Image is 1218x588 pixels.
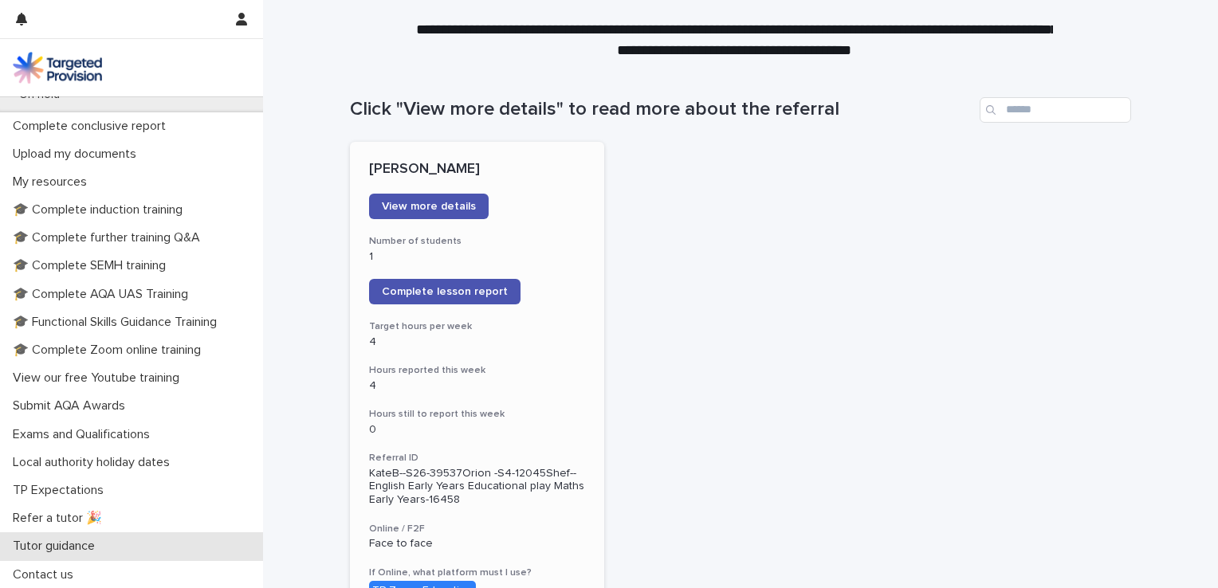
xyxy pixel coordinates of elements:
p: Submit AQA Awards [6,398,138,414]
p: KateB--S26-39537Orion -S4-12045Shef--English Early Years Educational play Maths Early Years-16458 [369,467,585,507]
p: 1 [369,250,585,264]
p: 🎓 Complete Zoom online training [6,343,214,358]
a: Complete lesson report [369,279,521,304]
p: Local authority holiday dates [6,455,183,470]
h3: Referral ID [369,452,585,465]
p: [PERSON_NAME] [369,161,585,178]
h3: Number of students [369,235,585,248]
p: 🎓 Complete induction training [6,202,195,218]
p: Contact us [6,567,86,582]
p: 🎓 Complete further training Q&A [6,230,213,245]
h1: Click "View more details" to read more about the referral [350,98,973,121]
p: My resources [6,174,100,190]
p: Face to face [369,537,585,551]
p: 0 [369,423,585,437]
span: Complete lesson report [382,286,508,297]
p: Tutor guidance [6,539,108,554]
p: Refer a tutor 🎉 [6,511,115,526]
h3: Hours still to report this week [369,408,585,421]
p: 4 [369,335,585,349]
p: Exams and Qualifications [6,427,163,442]
input: Search [980,97,1131,123]
p: TP Expectations [6,483,116,498]
h3: Online / F2F [369,523,585,535]
h3: Hours reported this week [369,364,585,377]
a: View more details [369,194,489,219]
p: Upload my documents [6,147,149,162]
p: 🎓 Functional Skills Guidance Training [6,315,230,330]
p: 🎓 Complete SEMH training [6,258,179,273]
h3: If Online, what platform must I use? [369,566,585,579]
p: Complete conclusive report [6,119,179,134]
p: View our free Youtube training [6,370,192,386]
h3: Target hours per week [369,320,585,333]
p: 🎓 Complete AQA UAS Training [6,287,201,302]
p: 4 [369,379,585,393]
span: View more details [382,201,476,212]
img: M5nRWzHhSzIhMunXDL62 [13,52,102,84]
